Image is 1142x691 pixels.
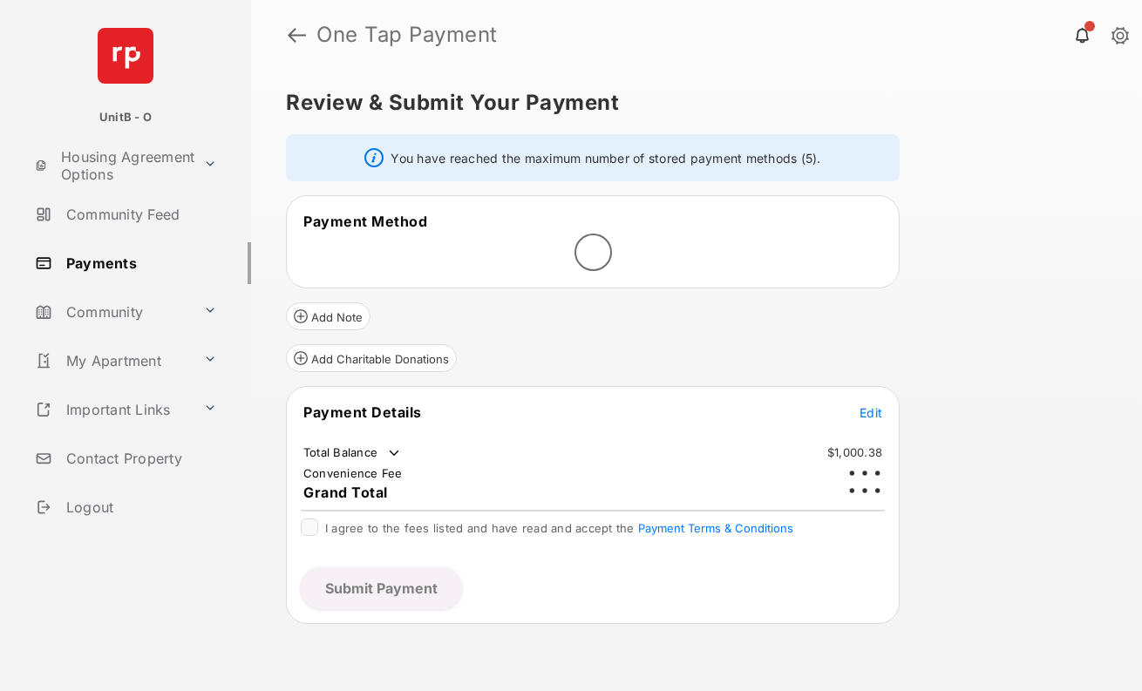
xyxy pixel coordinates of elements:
[860,405,882,420] span: Edit
[28,193,251,235] a: Community Feed
[302,465,404,481] td: Convenience Fee
[303,213,427,230] span: Payment Method
[99,109,152,126] p: UnitB - O
[286,134,900,181] div: You have reached the maximum number of stored payment methods (5).
[301,567,462,609] button: Submit Payment
[316,24,498,45] strong: One Tap Payment
[28,145,196,186] a: Housing Agreement Options
[303,484,388,501] span: Grand Total
[286,302,370,330] button: Add Note
[303,403,422,421] span: Payment Details
[286,92,1093,113] h5: Review & Submit Your Payment
[28,340,196,382] a: My Apartment
[98,28,153,84] img: svg+xml;base64,PHN2ZyB4bWxucz0iaHR0cDovL3d3dy53My5vcmcvMjAwMC9zdmciIHdpZHRoPSI2NCIgaGVpZ2h0PSI2NC...
[325,521,793,535] span: I agree to the fees listed and have read and accept the
[286,344,457,372] button: Add Charitable Donations
[860,403,882,421] button: Edit
[28,486,251,528] a: Logout
[28,389,196,430] a: Important Links
[826,444,883,460] td: $1,000.38
[28,242,251,284] a: Payments
[28,437,251,479] a: Contact Property
[638,521,793,535] button: I agree to the fees listed and have read and accept the
[302,444,403,462] td: Total Balance
[28,291,196,333] a: Community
